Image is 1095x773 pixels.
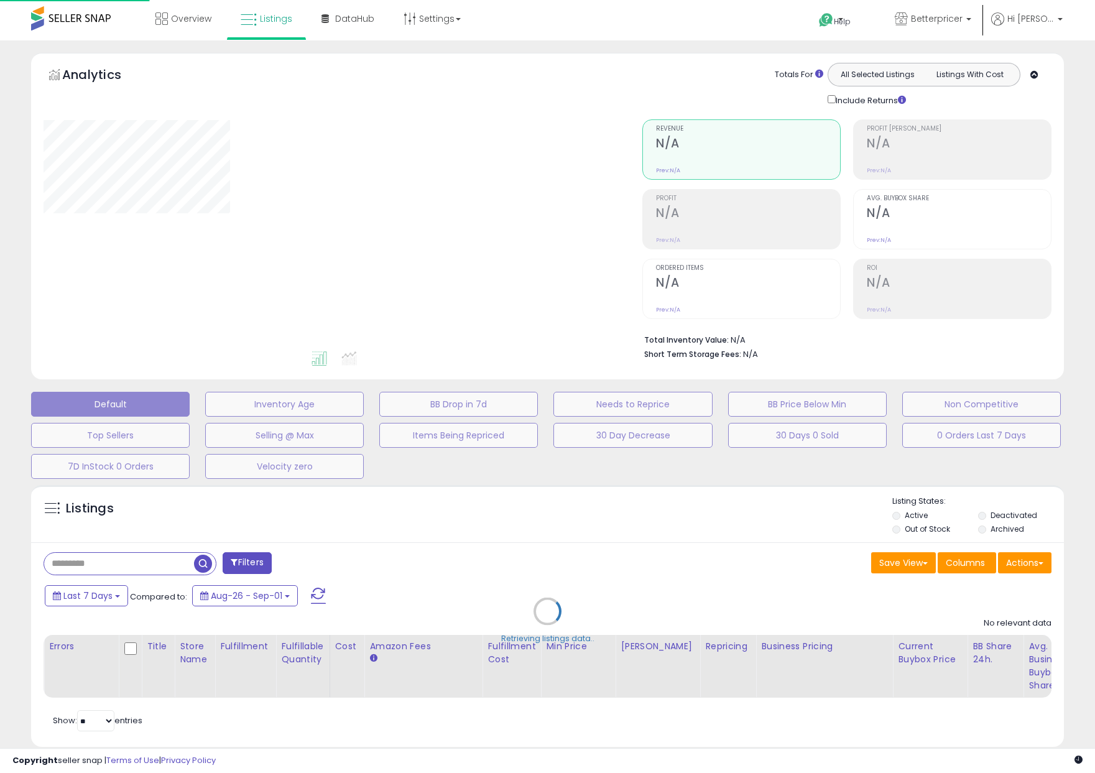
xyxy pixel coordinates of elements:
button: Velocity zero [205,454,364,479]
span: Hi [PERSON_NAME] [1007,12,1054,25]
a: Hi [PERSON_NAME] [991,12,1063,40]
span: DataHub [335,12,374,25]
i: Get Help [818,12,834,28]
button: 0 Orders Last 7 Days [902,423,1061,448]
div: Totals For [775,69,823,81]
span: Betterpricer [911,12,963,25]
button: Default [31,392,190,417]
small: Prev: N/A [867,167,891,174]
div: Include Returns [818,93,921,107]
button: Needs to Reprice [553,392,712,417]
h2: N/A [867,275,1051,292]
h2: N/A [656,136,840,153]
span: Help [834,16,851,27]
b: Short Term Storage Fees: [644,349,741,359]
button: All Selected Listings [831,67,924,83]
h2: N/A [656,275,840,292]
button: 30 Days 0 Sold [728,423,887,448]
h2: N/A [867,206,1051,223]
small: Prev: N/A [867,236,891,244]
button: Selling @ Max [205,423,364,448]
small: Prev: N/A [656,236,680,244]
span: Listings [260,12,292,25]
span: Avg. Buybox Share [867,195,1051,202]
div: Retrieving listings data.. [501,633,594,644]
button: BB Price Below Min [728,392,887,417]
a: Help [809,3,875,40]
button: Inventory Age [205,392,364,417]
button: 7D InStock 0 Orders [31,454,190,479]
strong: Copyright [12,754,58,766]
b: Total Inventory Value: [644,335,729,345]
small: Prev: N/A [867,306,891,313]
button: BB Drop in 7d [379,392,538,417]
span: Profit [PERSON_NAME] [867,126,1051,132]
small: Prev: N/A [656,167,680,174]
span: ROI [867,265,1051,272]
span: Overview [171,12,211,25]
span: Ordered Items [656,265,840,272]
span: Revenue [656,126,840,132]
span: Profit [656,195,840,202]
button: Non Competitive [902,392,1061,417]
div: seller snap | | [12,755,216,767]
h2: N/A [656,206,840,223]
button: Items Being Repriced [379,423,538,448]
button: 30 Day Decrease [553,423,712,448]
small: Prev: N/A [656,306,680,313]
button: Top Sellers [31,423,190,448]
li: N/A [644,331,1042,346]
button: Listings With Cost [923,67,1016,83]
span: N/A [743,348,758,360]
h5: Analytics [62,66,146,86]
h2: N/A [867,136,1051,153]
